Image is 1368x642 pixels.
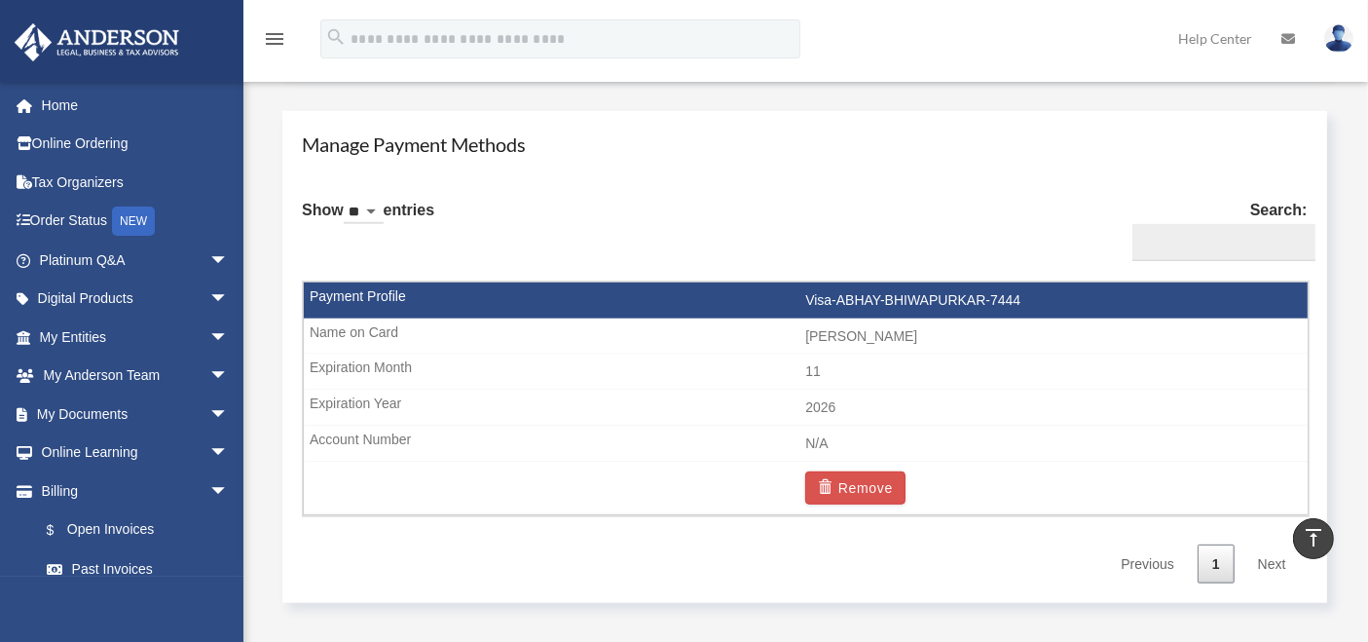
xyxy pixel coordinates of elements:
[304,390,1308,427] td: 2026
[209,472,248,511] span: arrow_drop_down
[302,197,434,244] label: Show entries
[304,426,1308,463] td: N/A
[14,163,258,202] a: Tax Organizers
[14,202,258,242] a: Order StatusNEW
[14,241,258,280] a: Platinum Q&Aarrow_drop_down
[209,357,248,397] span: arrow_drop_down
[1132,224,1315,261] input: Search:
[325,26,347,48] i: search
[209,318,248,358] span: arrow_drop_down
[1302,526,1325,549] i: vertical_align_top
[9,23,185,61] img: Anderson Advisors Platinum Portal
[1125,197,1308,261] label: Search:
[209,241,248,281] span: arrow_drop_down
[302,131,1308,158] h4: Manage Payment Methods
[304,283,1308,320] td: Visa-ABHAY-BHIWAPURKAR-7444
[14,318,258,357] a: My Entitiesarrow_drop_down
[14,395,258,434] a: My Documentsarrow_drop_down
[27,549,258,588] a: Past Invoices
[304,354,1308,391] td: 11
[344,202,384,224] select: Showentries
[14,357,258,396] a: My Anderson Teamarrow_drop_down
[263,27,286,51] i: menu
[263,34,286,51] a: menu
[1324,24,1353,53] img: User Pic
[14,472,258,510] a: Billingarrow_drop_down
[209,434,248,473] span: arrow_drop_down
[57,518,67,543] span: $
[304,319,1308,356] td: [PERSON_NAME]
[112,207,155,236] div: NEW
[209,395,248,434] span: arrow_drop_down
[1293,518,1334,559] a: vertical_align_top
[14,434,258,472] a: Online Learningarrow_drop_down
[209,280,248,320] span: arrow_drop_down
[1106,545,1188,585] a: Previous
[14,86,258,125] a: Home
[27,510,258,550] a: $Open Invoices
[14,125,258,164] a: Online Ordering
[805,472,906,505] button: Remove
[14,280,258,319] a: Digital Productsarrow_drop_down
